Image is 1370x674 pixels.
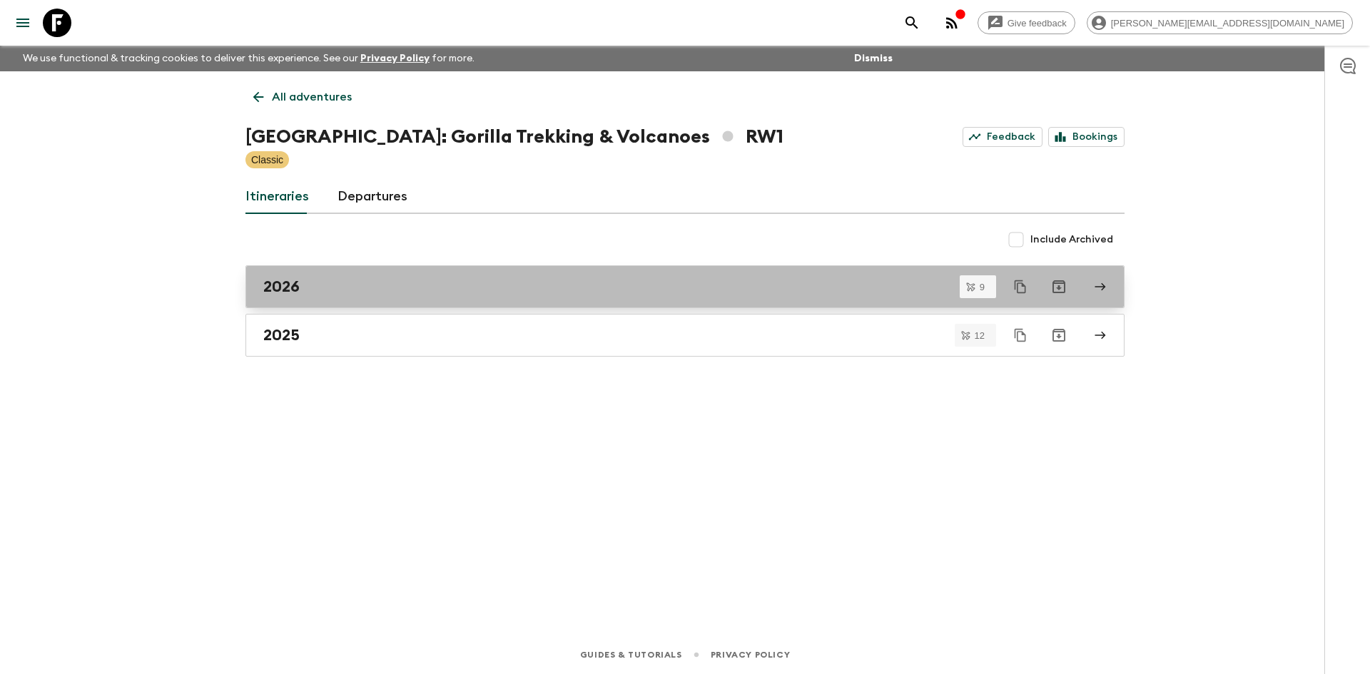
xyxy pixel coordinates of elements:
[360,53,430,63] a: Privacy Policy
[251,153,283,167] p: Classic
[272,88,352,106] p: All adventures
[263,277,300,296] h2: 2026
[898,9,926,37] button: search adventures
[966,331,993,340] span: 12
[711,647,790,663] a: Privacy Policy
[245,83,360,111] a: All adventures
[338,180,407,214] a: Departures
[1048,127,1125,147] a: Bookings
[1045,321,1073,349] button: Archive
[17,46,480,71] p: We use functional & tracking cookies to deliver this experience. See our for more.
[1030,233,1113,247] span: Include Archived
[978,11,1075,34] a: Give feedback
[1008,274,1033,300] button: Duplicate
[245,180,309,214] a: Itineraries
[263,326,300,344] h2: 2025
[245,123,783,151] h1: [GEOGRAPHIC_DATA]: Gorilla Trekking & Volcanoes RW1
[1000,18,1075,29] span: Give feedback
[1103,18,1352,29] span: [PERSON_NAME][EMAIL_ADDRESS][DOMAIN_NAME]
[971,282,993,292] span: 9
[851,48,896,68] button: Dismiss
[245,314,1125,357] a: 2025
[1045,272,1073,301] button: Archive
[1087,11,1353,34] div: [PERSON_NAME][EMAIL_ADDRESS][DOMAIN_NAME]
[963,127,1042,147] a: Feedback
[9,9,37,37] button: menu
[1008,322,1033,348] button: Duplicate
[580,647,682,663] a: Guides & Tutorials
[245,265,1125,308] a: 2026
